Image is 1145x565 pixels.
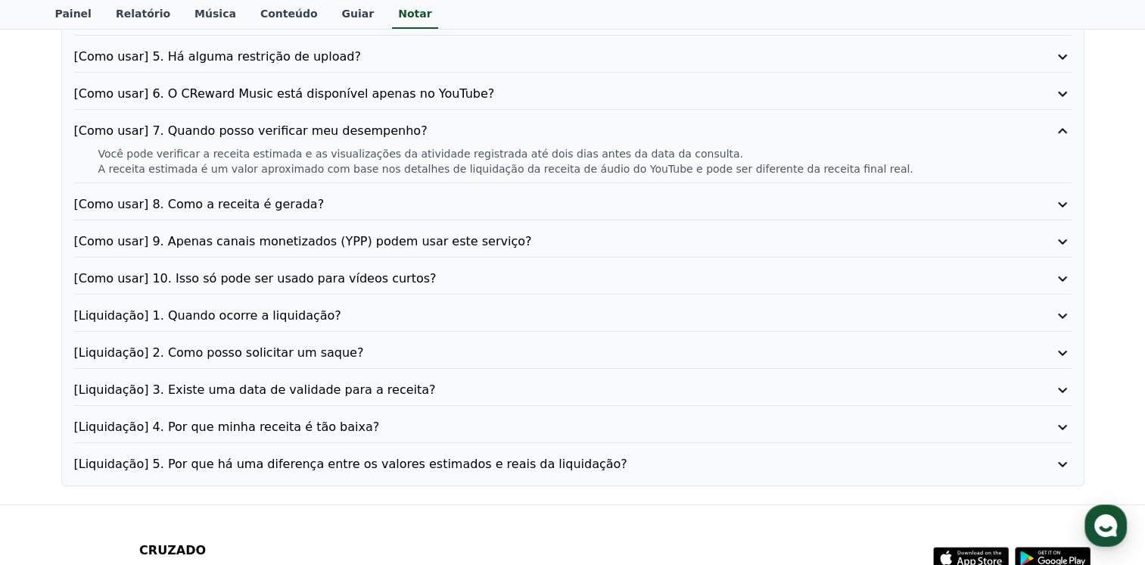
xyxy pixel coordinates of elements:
[74,270,1072,288] button: [Como usar] 10. Isso só pode ser usado para vídeos curtos?
[74,455,992,473] p: [Liquidação] 5. Por que há uma diferença entre os valores estimados e reais da liquidação?
[139,542,388,560] p: CRUZADO
[224,462,261,474] span: Settings
[74,85,992,103] p: [Como usar] 6. O CReward Music está disponível apenas no YouTube?
[74,344,992,362] p: [Liquidação] 2. Como posso solicitar um saque?
[260,8,318,20] font: Conteúdo
[5,439,100,477] a: Home
[74,195,992,214] p: [Como usar] 8. Como a receita é gerada?
[74,270,992,288] p: [Como usar] 10. Isso só pode ser usado para vídeos curtos?
[74,195,1072,214] button: [Como usar] 8. Como a receita é gerada?
[39,462,65,474] span: Home
[74,48,1072,66] button: [Como usar] 5. Há alguma restrição de upload?
[74,307,1072,325] button: [Liquidação] 1. Quando ocorre a liquidação?
[98,146,1072,161] p: Você pode verificar a receita estimada e as visualizações da atividade registrada até dois dias a...
[74,233,992,251] p: [Como usar] 9. Apenas canais monetizados (YPP) podem usar este serviço?
[195,439,291,477] a: Settings
[126,463,170,475] span: Messages
[74,48,992,66] p: [Como usar] 5. Há alguma restrição de upload?
[74,233,1072,251] button: [Como usar] 9. Apenas canais monetizados (YPP) podem usar este serviço?
[74,455,1072,473] button: [Liquidação] 5. Por que há uma diferença entre os valores estimados e reais da liquidação?
[74,381,1072,399] button: [Liquidação] 3. Existe uma data de validade para a receita?
[74,122,992,140] p: [Como usar] 7. Quando posso verificar meu desempenho?
[98,161,1072,176] p: A receita estimada é um valor aproximado com base nos detalhes de liquidação da receita de áudio ...
[55,8,92,20] font: Painel
[342,8,375,20] font: Guiar
[194,8,236,20] font: Música
[74,85,1072,103] button: [Como usar] 6. O CReward Music está disponível apenas no YouTube?
[74,418,1072,436] button: [Liquidação] 4. Por que minha receita é tão baixa?
[74,307,992,325] p: [Liquidação] 1. Quando ocorre a liquidação?
[398,8,431,20] font: Notar
[74,381,992,399] p: [Liquidação] 3. Existe uma data de validade para a receita?
[74,418,992,436] p: [Liquidação] 4. Por que minha receita é tão baixa?
[74,122,1072,140] button: [Como usar] 7. Quando posso verificar meu desempenho?
[116,8,170,20] font: Relatório
[100,439,195,477] a: Messages
[74,344,1072,362] button: [Liquidação] 2. Como posso solicitar um saque?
